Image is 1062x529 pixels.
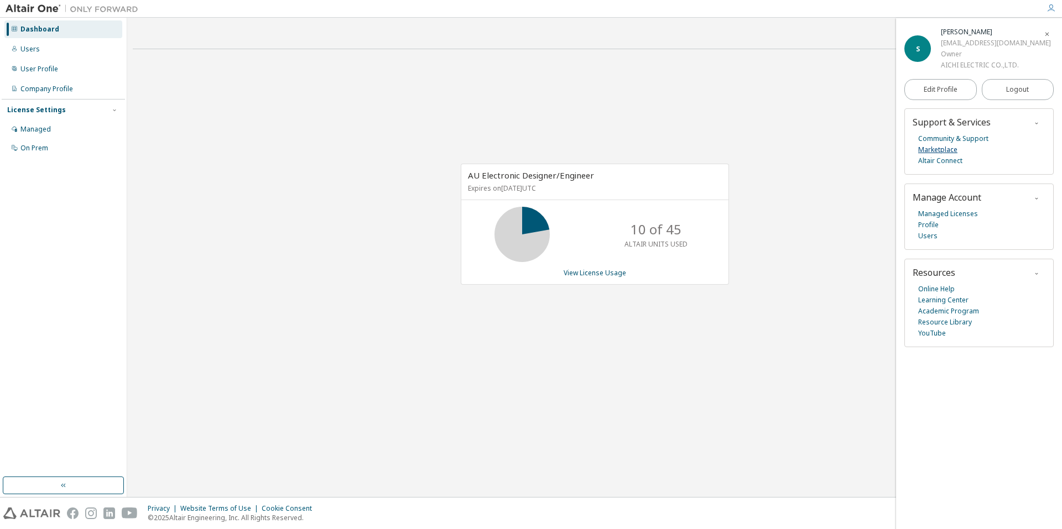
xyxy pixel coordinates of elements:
a: Managed Licenses [918,208,978,219]
span: Manage Account [913,191,981,203]
a: Edit Profile [904,79,977,100]
p: ALTAIR UNITS USED [624,239,688,249]
div: Shiyu Takeuchi [941,27,1051,38]
div: Company Profile [20,85,73,93]
div: Managed [20,125,51,134]
a: Marketplace [918,144,957,155]
a: Learning Center [918,295,969,306]
span: S [916,44,920,54]
div: User Profile [20,65,58,74]
img: linkedin.svg [103,507,115,519]
p: Expires on [DATE] UTC [468,184,719,193]
a: Users [918,231,938,242]
span: Edit Profile [924,85,957,94]
img: altair_logo.svg [3,507,60,519]
div: Privacy [148,504,180,513]
a: Resource Library [918,317,972,328]
div: Website Terms of Use [180,504,262,513]
div: Owner [941,49,1051,60]
div: On Prem [20,144,48,153]
div: License Settings [7,106,66,114]
button: Logout [982,79,1054,100]
span: AU Electronic Designer/Engineer [468,170,594,181]
a: Altair Connect [918,155,962,166]
a: Community & Support [918,133,988,144]
div: AICHI ELECTRIC CO.,LTD. [941,60,1051,71]
img: Altair One [6,3,144,14]
a: Online Help [918,284,955,295]
div: [EMAIL_ADDRESS][DOMAIN_NAME] [941,38,1051,49]
a: YouTube [918,328,946,339]
span: Resources [913,266,955,279]
a: View License Usage [564,268,626,277]
p: © 2025 Altair Engineering, Inc. All Rights Reserved. [148,513,319,522]
p: 10 of 45 [631,220,681,239]
div: Users [20,45,40,54]
div: Cookie Consent [262,504,319,513]
a: Profile [918,219,939,231]
a: Academic Program [918,306,979,317]
img: facebook.svg [67,507,79,519]
img: instagram.svg [85,507,97,519]
div: Dashboard [20,25,59,34]
span: Support & Services [913,116,991,128]
span: Logout [1006,84,1029,95]
img: youtube.svg [122,507,138,519]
